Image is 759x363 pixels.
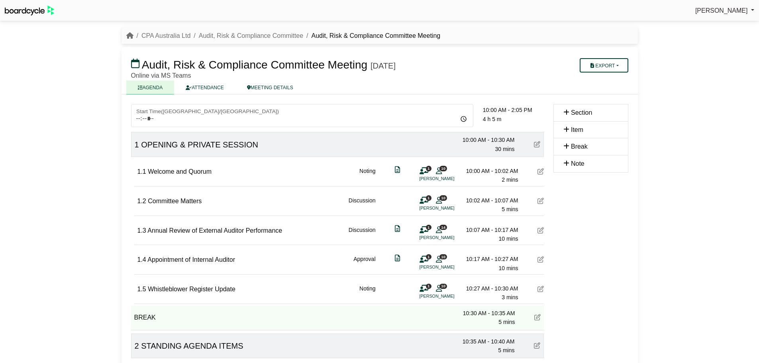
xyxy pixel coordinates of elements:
[463,167,518,175] div: 10:00 AM - 10:02 AM
[439,284,447,289] span: 10
[126,80,175,94] a: AGENDA
[135,140,139,149] span: 1
[459,135,515,144] div: 10:00 AM - 10:30 AM
[502,177,518,183] span: 2 mins
[349,196,376,214] div: Discussion
[371,61,396,71] div: [DATE]
[5,6,54,16] img: BoardcycleBlackGreen-aaafeed430059cb809a45853b8cf6d952af9d84e6e89e1f1685b34bfd5cb7d64.svg
[498,235,518,242] span: 10 mins
[695,7,748,14] span: [PERSON_NAME]
[235,80,305,94] a: MEETING DETAILS
[199,32,303,39] a: Audit, Risk & Compliance Committee
[420,293,479,300] li: [PERSON_NAME]
[126,31,441,41] nav: breadcrumb
[353,255,375,273] div: Approval
[349,226,376,243] div: Discussion
[426,166,431,171] span: 1
[439,254,447,259] span: 10
[502,206,518,212] span: 5 mins
[420,264,479,271] li: [PERSON_NAME]
[580,58,628,73] button: Export
[426,195,431,200] span: 1
[174,80,235,94] a: ATTENDANCE
[439,225,447,230] span: 14
[420,175,479,182] li: [PERSON_NAME]
[148,168,212,175] span: Welcome and Quorum
[498,265,518,271] span: 10 mins
[420,205,479,212] li: [PERSON_NAME]
[426,225,431,230] span: 1
[571,126,583,133] span: Item
[137,198,146,204] span: 1.2
[420,234,479,241] li: [PERSON_NAME]
[137,286,146,292] span: 1.5
[463,255,518,263] div: 10:17 AM - 10:27 AM
[141,32,190,39] a: CPA Australia Ltd
[147,227,282,234] span: Annual Review of External Auditor Performance
[148,286,235,292] span: Whistleblower Register Update
[148,198,202,204] span: Committee Matters
[141,341,243,350] span: STANDING AGENDA ITEMS
[359,284,375,302] div: Noting
[483,106,544,114] div: 10:00 AM - 2:05 PM
[495,146,514,152] span: 30 mins
[498,319,515,325] span: 5 mins
[141,140,258,149] span: OPENING & PRIVATE SESSION
[459,309,515,318] div: 10:30 AM - 10:35 AM
[303,31,440,41] li: Audit, Risk & Compliance Committee Meeting
[463,284,518,293] div: 10:27 AM - 10:30 AM
[502,294,518,300] span: 3 mins
[463,226,518,234] div: 10:07 AM - 10:17 AM
[137,256,146,263] span: 1.4
[439,195,447,200] span: 10
[147,256,235,263] span: Appointment of Internal Auditor
[134,314,156,321] span: BREAK
[463,196,518,205] div: 10:02 AM - 10:07 AM
[498,347,514,353] span: 5 mins
[426,254,431,259] span: 1
[142,59,367,71] span: Audit, Risk & Compliance Committee Meeting
[459,337,515,346] div: 10:35 AM - 10:40 AM
[426,284,431,289] span: 1
[695,6,754,16] a: [PERSON_NAME]
[137,168,146,175] span: 1.1
[135,341,139,350] span: 2
[571,109,592,116] span: Section
[571,143,588,150] span: Break
[359,167,375,184] div: Noting
[571,160,584,167] span: Note
[483,116,502,122] span: 4 h 5 m
[439,166,447,171] span: 10
[131,72,191,79] span: Online via MS Teams
[137,227,146,234] span: 1.3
